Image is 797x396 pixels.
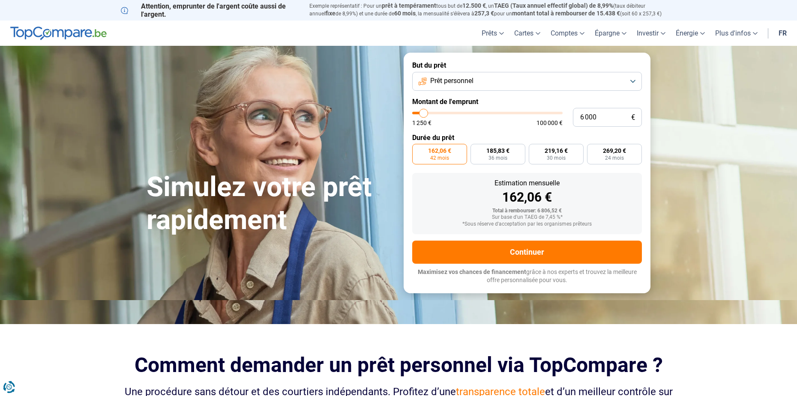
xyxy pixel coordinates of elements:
[603,148,626,154] span: 269,20 €
[419,214,635,220] div: Sur base d'un TAEG de 7,45 %*
[121,2,299,18] p: Attention, emprunter de l'argent coûte aussi de l'argent.
[430,155,449,161] span: 42 mois
[10,27,107,40] img: TopCompare
[545,21,590,46] a: Comptes
[605,155,624,161] span: 24 mois
[412,241,642,264] button: Continuer
[412,98,642,106] label: Montant de l'emprunt
[536,120,563,126] span: 100 000 €
[509,21,545,46] a: Cartes
[419,208,635,214] div: Total à rembourser: 6 806,52 €
[412,268,642,285] p: grâce à nos experts et trouvez la meilleure offre personnalisée pour vous.
[486,148,509,154] span: 185,83 €
[121,353,676,377] h2: Comment demander un prêt personnel via TopCompare ?
[412,72,642,91] button: Prêt personnel
[547,155,566,161] span: 30 mois
[419,221,635,227] div: *Sous réserve d'acceptation par les organismes prêteurs
[309,2,676,18] p: Exemple représentatif : Pour un tous but de , un (taux débiteur annuel de 8,99%) et une durée de ...
[325,10,336,17] span: fixe
[671,21,710,46] a: Énergie
[773,21,792,46] a: fr
[590,21,632,46] a: Épargne
[419,191,635,204] div: 162,06 €
[494,2,613,9] span: TAEG (Taux annuel effectif global) de 8,99%
[488,155,507,161] span: 36 mois
[632,21,671,46] a: Investir
[394,10,416,17] span: 60 mois
[147,171,393,237] h1: Simulez votre prêt rapidement
[710,21,763,46] a: Plus d'infos
[418,268,526,275] span: Maximisez vos chances de financement
[631,114,635,121] span: €
[412,61,642,69] label: But du prêt
[512,10,620,17] span: montant total à rembourser de 15.438 €
[476,21,509,46] a: Prêts
[430,76,473,86] span: Prêt personnel
[474,10,494,17] span: 257,3 €
[419,180,635,187] div: Estimation mensuelle
[462,2,486,9] span: 12.500 €
[428,148,451,154] span: 162,06 €
[545,148,568,154] span: 219,16 €
[382,2,436,9] span: prêt à tempérament
[412,120,431,126] span: 1 250 €
[412,134,642,142] label: Durée du prêt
